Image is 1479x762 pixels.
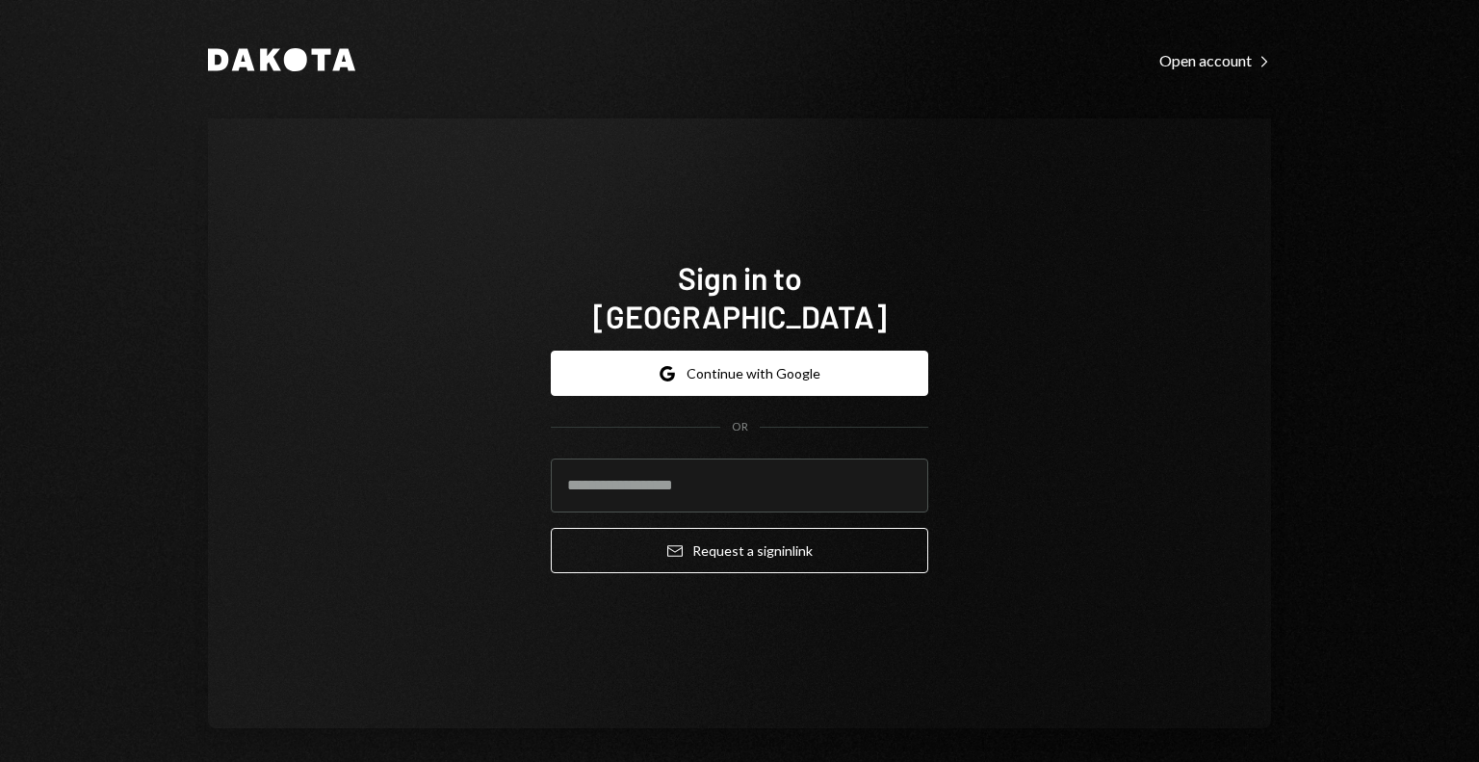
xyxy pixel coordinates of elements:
button: Request a signinlink [551,528,928,573]
div: OR [732,419,748,435]
div: Open account [1159,51,1271,70]
h1: Sign in to [GEOGRAPHIC_DATA] [551,258,928,335]
button: Continue with Google [551,351,928,396]
a: Open account [1159,49,1271,70]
